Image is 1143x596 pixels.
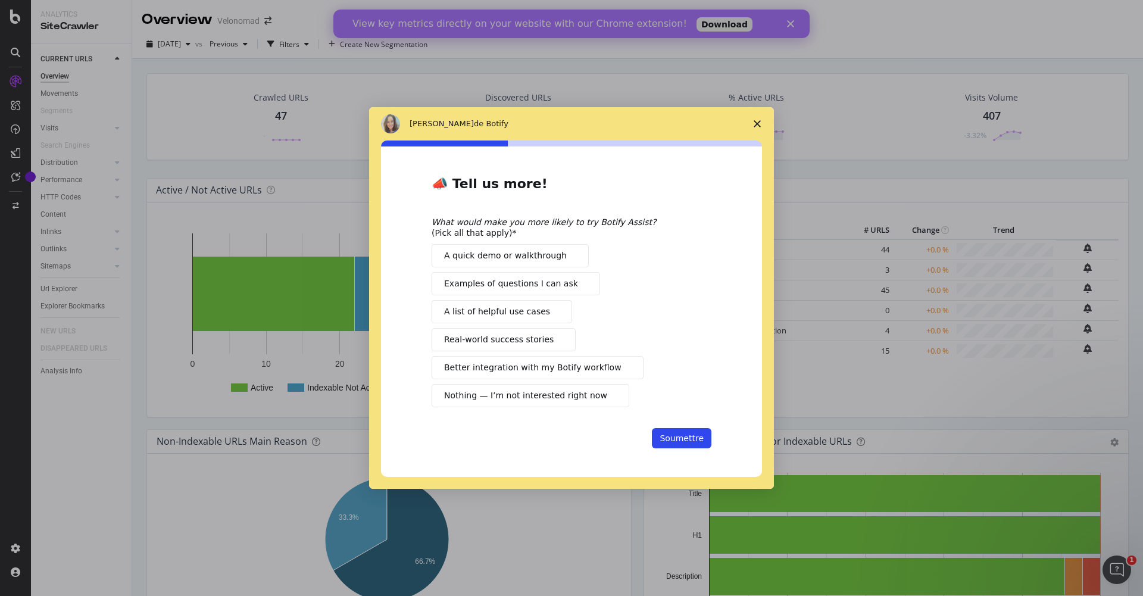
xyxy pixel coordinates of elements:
[652,428,711,448] button: Soumettre
[432,217,694,238] div: (Pick all that apply)
[432,356,644,379] button: Better integration with my Botify workflow
[363,8,419,22] a: Download
[444,249,567,262] span: A quick demo or walkthrough
[444,361,622,374] span: Better integration with my Botify workflow
[432,272,600,295] button: Examples of questions I can ask
[444,389,607,402] span: Nothing — I’m not interested right now
[444,305,550,318] span: A list of helpful use cases
[432,244,589,267] button: A quick demo or walkthrough
[432,175,711,199] h2: 📣 Tell us more!
[432,384,629,407] button: Nothing — I’m not interested right now
[432,300,572,323] button: A list of helpful use cases
[741,107,774,141] span: Fermer l'enquête
[454,11,466,18] div: Fermer
[444,277,578,290] span: Examples of questions I can ask
[381,114,400,133] img: Profile image for Colleen
[432,217,656,227] i: What would make you more likely to try Botify Assist?
[19,8,354,20] div: View key metrics directly on your website with our Chrome extension!
[432,328,576,351] button: Real-world success stories
[444,333,554,346] span: Real-world success stories
[410,119,474,128] span: [PERSON_NAME]
[474,119,508,128] span: de Botify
